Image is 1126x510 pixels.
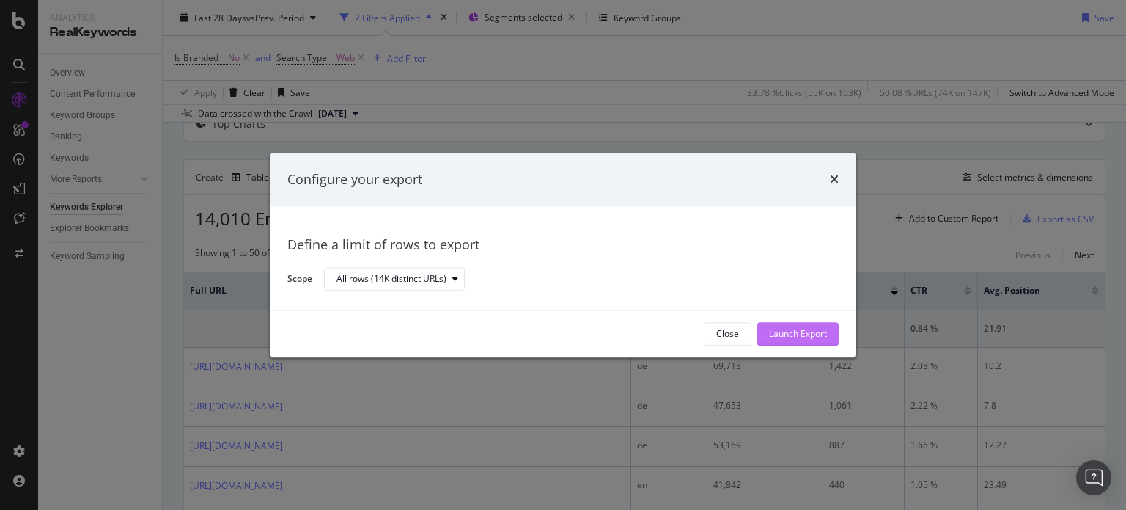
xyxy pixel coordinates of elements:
[287,170,422,189] div: Configure your export
[830,170,839,189] div: times
[716,328,739,340] div: Close
[769,328,827,340] div: Launch Export
[336,275,446,284] div: All rows (14K distinct URLs)
[270,153,856,357] div: modal
[287,272,312,288] label: Scope
[757,322,839,346] button: Launch Export
[1076,460,1111,495] div: Open Intercom Messenger
[704,322,751,346] button: Close
[287,236,839,255] div: Define a limit of rows to export
[324,268,465,291] button: All rows (14K distinct URLs)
